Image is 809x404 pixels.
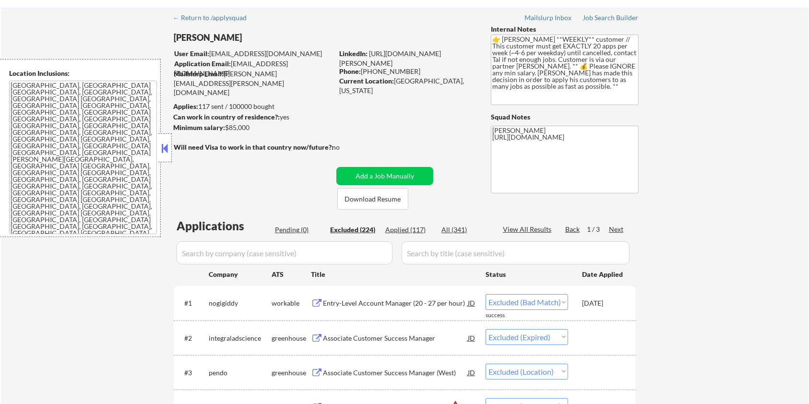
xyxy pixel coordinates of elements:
[173,14,256,21] div: ← Return to /applysquad
[177,241,393,264] input: Search by company (case sensitive)
[209,333,272,343] div: integraladscience
[583,14,639,21] div: Job Search Builder
[173,113,280,121] strong: Can work in country of residence?:
[339,49,441,67] a: [URL][DOMAIN_NAME][PERSON_NAME]
[486,311,524,320] div: success
[332,143,359,152] div: no
[173,123,333,132] div: $85,000
[583,14,639,24] a: Job Search Builder
[491,112,639,122] div: Squad Notes
[339,76,475,95] div: [GEOGRAPHIC_DATA], [US_STATE]
[339,67,361,75] strong: Phone:
[209,270,272,279] div: Company
[524,14,572,24] a: Mailslurp Inbox
[609,225,624,234] div: Next
[272,333,311,343] div: greenhouse
[174,70,224,78] strong: Mailslurp Email:
[174,143,333,151] strong: Will need Visa to work in that country now/future?:
[339,67,475,76] div: [PHONE_NUMBER]
[323,368,468,378] div: Associate Customer Success Manager (West)
[311,270,476,279] div: Title
[177,220,272,232] div: Applications
[275,225,323,235] div: Pending (0)
[184,298,201,308] div: #1
[330,225,378,235] div: Excluded (224)
[491,24,639,34] div: Internal Notes
[174,49,209,58] strong: User Email:
[337,188,408,210] button: Download Resume
[339,49,368,58] strong: LinkedIn:
[582,270,624,279] div: Date Applied
[174,32,371,44] div: [PERSON_NAME]
[174,59,231,68] strong: Application Email:
[173,123,225,131] strong: Minimum salary:
[467,294,476,311] div: JD
[336,167,433,185] button: Add a Job Manually
[402,241,630,264] input: Search by title (case sensitive)
[184,368,201,378] div: #3
[209,368,272,378] div: pendo
[503,225,554,234] div: View All Results
[272,368,311,378] div: greenhouse
[173,112,330,122] div: yes
[441,225,489,235] div: All (341)
[173,102,198,110] strong: Applies:
[323,333,468,343] div: Associate Customer Success Manager
[467,329,476,346] div: JD
[272,270,311,279] div: ATS
[467,364,476,381] div: JD
[587,225,609,234] div: 1 / 3
[486,265,568,283] div: Status
[174,59,333,78] div: [EMAIL_ADDRESS][DOMAIN_NAME]
[582,298,624,308] div: [DATE]
[174,69,333,97] div: [PERSON_NAME][EMAIL_ADDRESS][PERSON_NAME][DOMAIN_NAME]
[524,14,572,21] div: Mailslurp Inbox
[385,225,433,235] div: Applied (117)
[323,298,468,308] div: Entry-Level Account Manager (20 - 27 per hour)
[565,225,581,234] div: Back
[173,14,256,24] a: ← Return to /applysquad
[339,77,394,85] strong: Current Location:
[184,333,201,343] div: #2
[9,69,157,78] div: Location Inclusions:
[209,298,272,308] div: nogigiddy
[173,102,333,111] div: 117 sent / 100000 bought
[174,49,333,59] div: [EMAIL_ADDRESS][DOMAIN_NAME]
[272,298,311,308] div: workable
